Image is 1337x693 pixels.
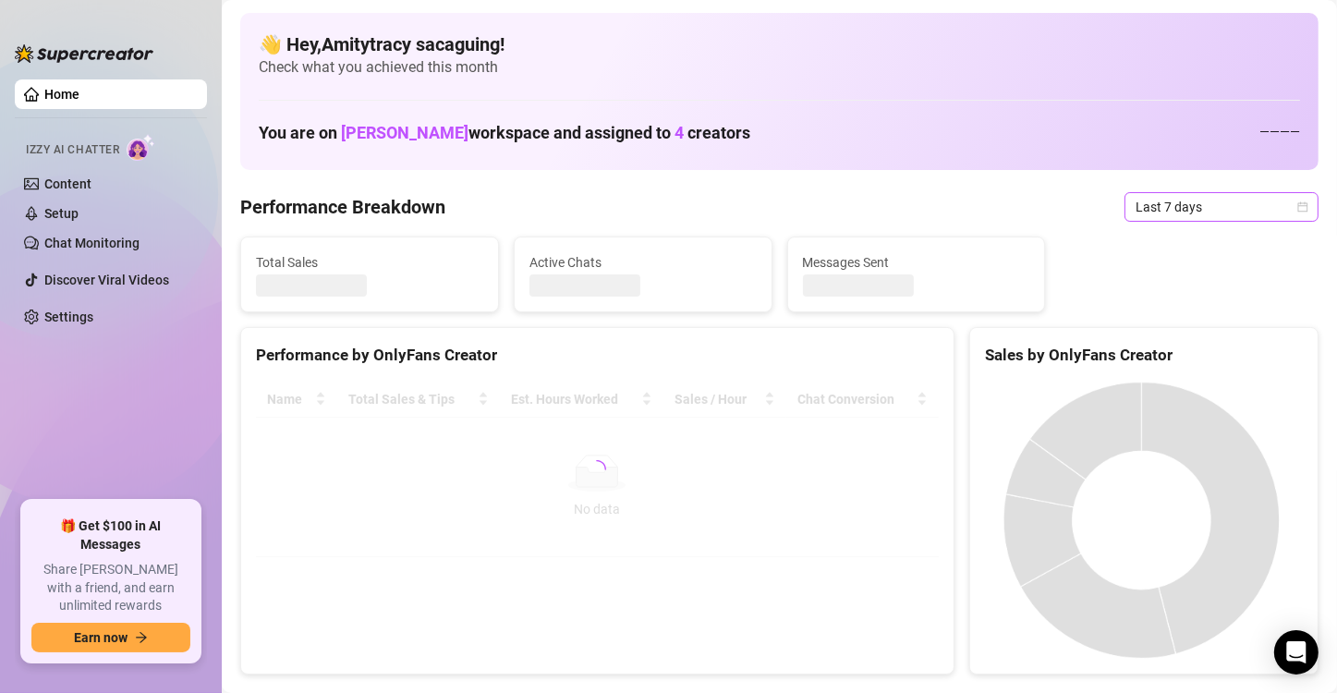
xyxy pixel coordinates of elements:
[31,517,190,553] span: 🎁 Get $100 in AI Messages
[44,87,79,102] a: Home
[586,457,609,480] span: loading
[44,236,140,250] a: Chat Monitoring
[44,206,79,221] a: Setup
[256,252,483,273] span: Total Sales
[259,31,1300,57] h4: 👋 Hey, Amitytracy sacaguing !
[1297,201,1308,213] span: calendar
[341,123,468,142] span: [PERSON_NAME]
[44,273,169,287] a: Discover Viral Videos
[15,44,153,63] img: logo-BBDzfeDw.svg
[803,252,1030,273] span: Messages Sent
[44,176,91,191] a: Content
[675,123,684,142] span: 4
[259,123,750,143] h1: You are on workspace and assigned to creators
[240,194,445,220] h4: Performance Breakdown
[74,630,128,645] span: Earn now
[1259,121,1300,141] div: — — — —
[31,561,190,615] span: Share [PERSON_NAME] with a friend, and earn unlimited rewards
[135,631,148,644] span: arrow-right
[256,343,939,368] div: Performance by OnlyFans Creator
[1274,630,1319,675] div: Open Intercom Messenger
[26,141,119,159] span: Izzy AI Chatter
[127,134,155,161] img: AI Chatter
[529,252,757,273] span: Active Chats
[44,310,93,324] a: Settings
[259,57,1300,78] span: Check what you achieved this month
[1136,193,1307,221] span: Last 7 days
[985,343,1303,368] div: Sales by OnlyFans Creator
[31,623,190,652] button: Earn nowarrow-right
